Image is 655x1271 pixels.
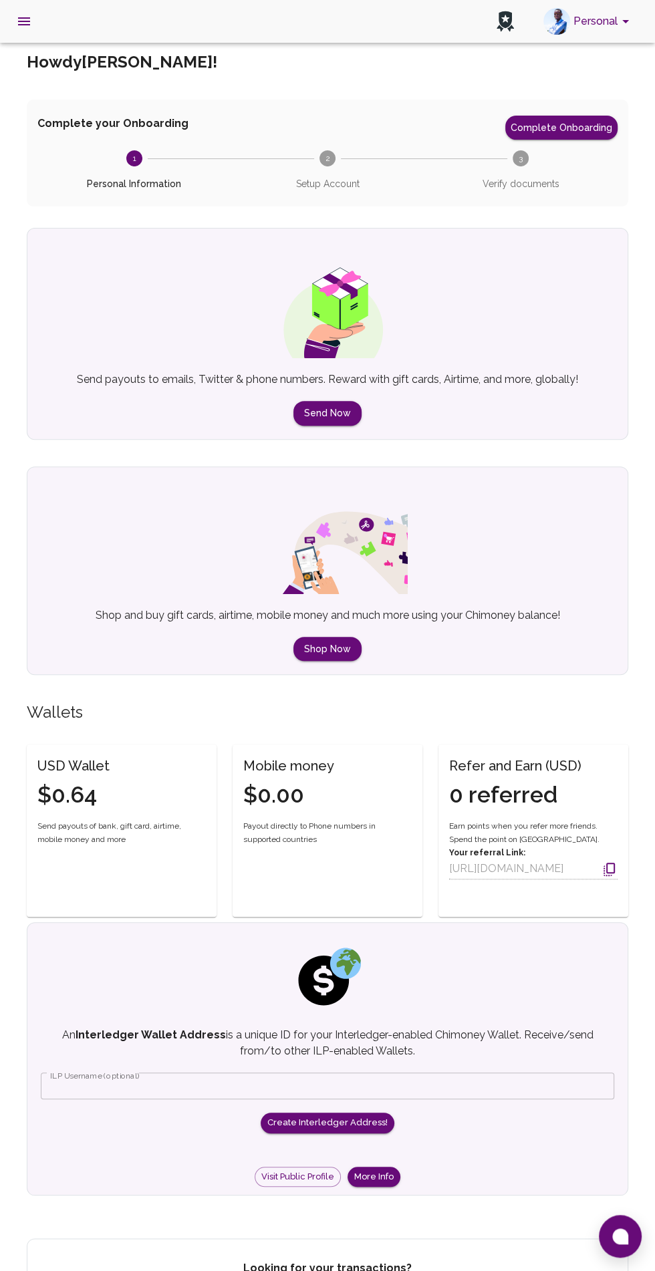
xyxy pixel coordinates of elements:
[449,755,581,776] h6: Refer and Earn (USD)
[519,154,523,163] text: 3
[294,947,361,1014] img: social spend
[449,848,525,857] strong: Your referral Link:
[538,4,639,39] button: account of current user
[348,1167,400,1187] button: More Info
[37,820,206,847] span: Send payouts of bank, gift card, airtime, mobile money and more
[41,1027,614,1059] p: An is a unique ID for your Interledger-enabled Chimoney Wallet. Receive/send from/to other ILP-en...
[27,51,217,73] h5: Howdy [PERSON_NAME] !
[325,154,330,163] text: 2
[37,781,110,809] h4: $0.64
[236,177,418,190] span: Setup Account
[76,1028,226,1041] strong: Interledger Wallet Address
[243,820,412,847] span: Payout directly to Phone numbers in supported countries
[8,5,40,37] button: open drawer
[243,781,334,809] h4: $0.00
[27,702,628,723] h5: Wallets
[247,497,408,594] img: social spend mobile
[37,116,188,140] span: Complete your Onboarding
[37,755,110,776] h6: USD Wallet
[430,177,612,190] span: Verify documents
[132,154,136,163] text: 1
[449,781,581,809] h4: 0 referred
[96,607,560,623] p: Shop and buy gift cards, airtime, mobile money and much more using your Chimoney balance!
[599,1215,642,1258] button: Open chat window
[255,1167,341,1187] a: Visit Public Profile
[293,637,362,662] button: Shop Now
[43,177,225,190] span: Personal Information
[505,116,618,140] button: Complete Onboarding
[543,8,570,35] img: avatar
[77,372,578,388] p: Send payouts to emails, Twitter & phone numbers. Reward with gift cards, Airtime, and more, globa...
[293,401,362,426] button: Send Now
[50,1070,140,1081] label: ILP Username (optional)
[449,820,618,879] div: Earn points when you refer more friends. Spend the point on [GEOGRAPHIC_DATA].
[243,755,334,776] h6: Mobile money
[261,1113,394,1133] button: Create Interledger Address!
[259,258,396,358] img: gift box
